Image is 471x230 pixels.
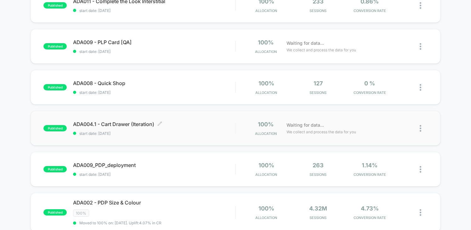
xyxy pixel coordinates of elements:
span: Sessions [294,216,342,220]
span: Allocation [255,216,277,220]
span: CONVERSION RATE [345,172,394,177]
span: CONVERSION RATE [345,9,394,13]
span: published [43,166,67,172]
span: 100% [258,80,274,87]
span: 4.32M [309,205,327,212]
span: Sessions [294,9,342,13]
span: ADA009 - PLP Card [QA] [73,39,235,45]
span: 1.14% [362,162,377,169]
span: We collect and process the data for you [287,47,356,53]
span: start date: [DATE] [73,90,235,95]
img: close [420,209,421,216]
span: Waiting for data... [287,122,324,129]
span: Allocation [255,49,277,54]
span: CONVERSION RATE [345,216,394,220]
span: 100% [258,205,274,212]
img: close [420,2,421,9]
img: close [420,166,421,173]
span: Allocation [255,131,277,136]
span: ADA002 - PDP Size & Colour [73,199,235,206]
span: published [43,209,67,216]
span: start date: [DATE] [73,8,235,13]
span: start date: [DATE] [73,131,235,136]
img: close [420,43,421,50]
span: 100% [258,162,274,169]
span: 100% [258,121,274,128]
span: published [43,84,67,90]
span: Allocation [255,9,277,13]
img: close [420,84,421,91]
span: Allocation [255,172,277,177]
span: Allocation [255,90,277,95]
span: Sessions [294,90,342,95]
img: close [420,125,421,132]
span: published [43,125,67,131]
span: published [43,2,67,9]
span: published [43,43,67,49]
span: 263 [313,162,324,169]
span: start date: [DATE] [73,49,235,54]
span: ADA009_PDP_deployment [73,162,235,168]
span: 0 % [364,80,375,87]
span: Moved to 100% on: [DATE] . Uplift: 4.07% in CR [79,221,162,225]
span: start date: [DATE] [73,172,235,177]
span: 100% [258,39,274,46]
span: CONVERSION RATE [345,90,394,95]
span: 127 [314,80,323,87]
span: Waiting for data... [287,40,324,47]
span: ADA008 - Quick Shop [73,80,235,86]
span: 4.73% [361,205,379,212]
span: ADA004.1 - Cart Drawer (Iteration) [73,121,235,127]
span: Sessions [294,172,342,177]
span: We collect and process the data for you [287,129,356,135]
span: 100% [73,210,89,217]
